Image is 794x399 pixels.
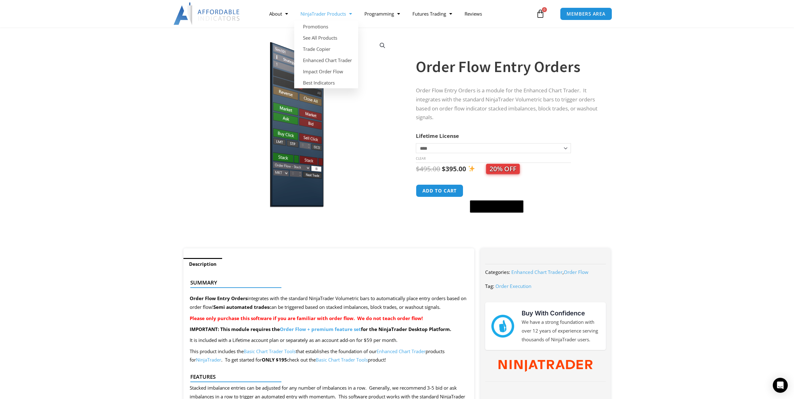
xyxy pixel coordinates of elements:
a: Promotions [294,21,358,32]
a: Order Execution [495,283,531,289]
a: NinjaTrader [196,357,221,363]
h4: Summary [190,280,463,286]
p: This product includes the that establishes the foundation of our products for . To get started for [190,347,468,365]
a: Description [183,258,222,270]
span: Tag: [485,283,494,289]
a: Futures Trading [406,7,458,21]
img: ✨ [468,165,475,172]
span: 20% OFF [486,164,520,174]
iframe: PayPal Message 1 [416,217,598,222]
span: 0 [542,7,547,12]
p: Order Flow Entry Orders is a module for the Enhanced Chart Trader. It integrates with the standar... [416,86,598,122]
a: Basic Chart Trader Tools [316,357,368,363]
a: View full-screen image gallery [377,40,388,51]
h3: Buy With Confidence [522,309,600,318]
span: MEMBERS AREA [567,12,606,16]
a: Order Flow + premium feature set [280,326,361,332]
a: Enhanced Chart Trader [511,269,563,275]
a: Impact Order Flow [294,66,358,77]
strong: Order Flow Entry Orders [190,295,247,301]
a: Basic Chart Trader Tools [244,348,296,354]
strong: IMPORTANT: This module requires the for the NinjaTrader Desktop Platform. [190,326,451,332]
a: Programming [358,7,406,21]
a: 0 [527,5,554,23]
a: Best Indicators [294,77,358,88]
h1: Order Flow Entry Orders [416,56,598,78]
h4: Features [190,374,463,380]
span: Categories: [485,269,510,275]
a: MEMBERS AREA [560,7,612,20]
a: About [263,7,294,21]
strong: Please only purchase this software if you are familiar with order flow. We do not teach order flow! [190,315,423,321]
ul: NinjaTrader Products [294,21,358,88]
a: Order Flow [564,269,588,275]
p: It is included with a Lifetime account plan or separately as an account add-on for $59 per month. [190,336,468,345]
img: LogoAI | Affordable Indicators – NinjaTrader [173,2,241,25]
span: , [511,269,588,275]
nav: Menu [263,7,534,21]
a: See All Products [294,32,358,43]
iframe: Secure express checkout frame [469,183,525,198]
bdi: 395.00 [442,164,466,173]
a: Reviews [458,7,488,21]
span: $ [416,164,420,173]
span: check out the product! [287,357,386,363]
a: Enhanced Chart Trader [294,55,358,66]
a: Enhanced Chart Trader [377,348,426,354]
span: $ [442,164,446,173]
button: Buy with GPay [470,200,524,213]
p: We have a strong foundation with over 12 years of experience serving thousands of NinjaTrader users. [522,318,600,344]
img: orderflow entry | Affordable Indicators – NinjaTrader [192,35,393,208]
a: Clear options [416,156,426,161]
a: NinjaTrader Products [294,7,358,21]
img: NinjaTrader Wordmark color RGB | Affordable Indicators – NinjaTrader [499,360,592,372]
a: Trade Copier [294,43,358,55]
button: Add to cart [416,184,463,197]
label: Lifetime License [416,132,459,139]
strong: ONLY $195 [262,357,287,363]
div: Open Intercom Messenger [773,378,788,393]
bdi: 495.00 [416,164,440,173]
strong: Semi automated trades [213,304,269,310]
img: mark thumbs good 43913 | Affordable Indicators – NinjaTrader [491,315,514,337]
p: integrates with the standard NinjaTrader Volumetric bars to automatically place entry orders base... [190,294,468,312]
